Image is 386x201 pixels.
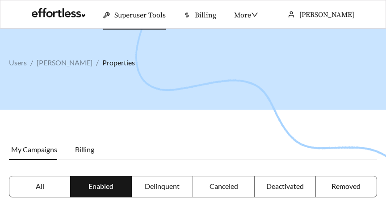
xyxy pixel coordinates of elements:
[251,11,258,18] span: down
[145,182,180,190] span: Delinquent
[75,145,94,154] span: Billing
[266,182,304,190] span: Deactivated
[331,182,361,190] span: Removed
[299,10,354,19] span: [PERSON_NAME]
[195,11,216,20] span: Billing
[234,1,258,30] div: More
[36,182,44,190] span: All
[11,145,57,154] span: My Campaigns
[114,11,166,20] span: Superuser Tools
[210,182,238,190] span: Canceled
[88,182,113,190] span: Enabled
